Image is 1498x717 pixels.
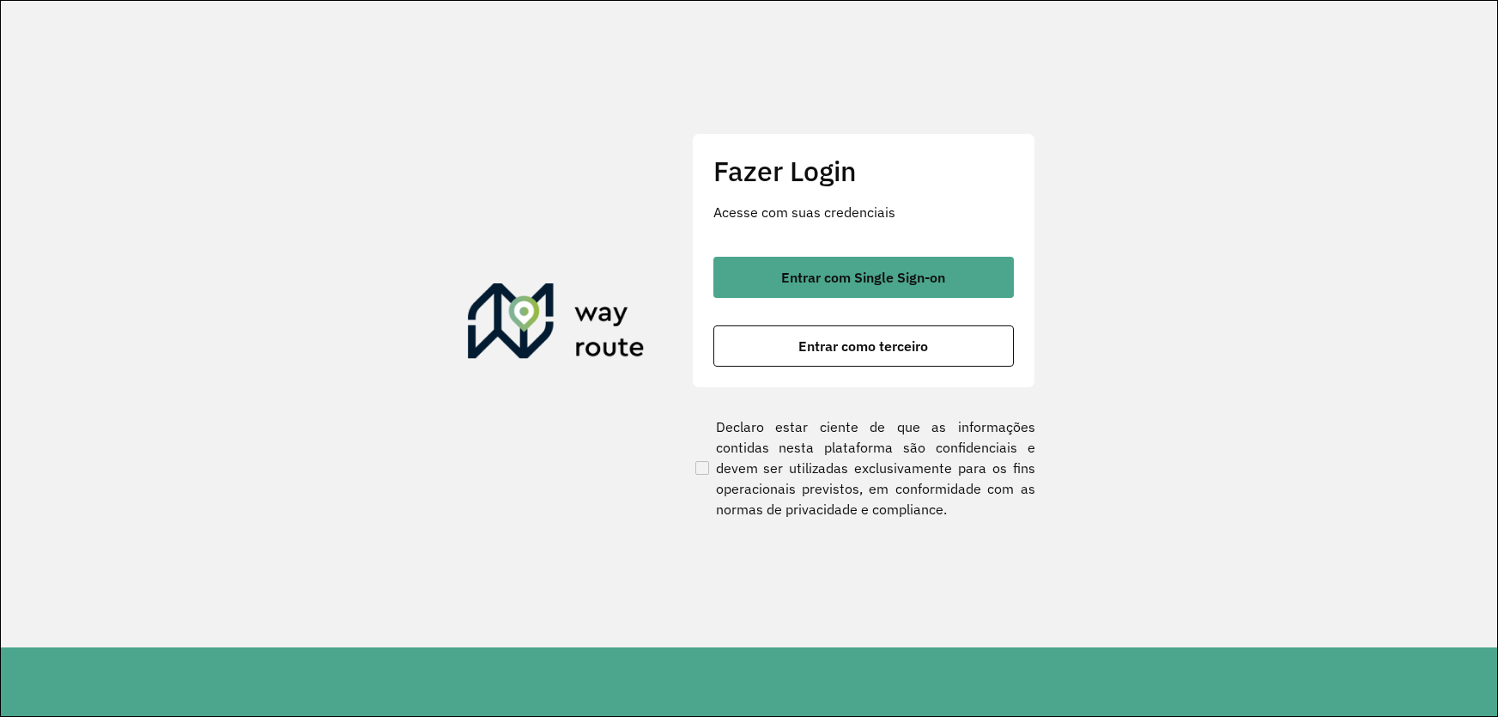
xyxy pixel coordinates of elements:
[781,270,945,284] span: Entrar com Single Sign-on
[713,202,1014,222] p: Acesse com suas credenciais
[713,155,1014,187] h2: Fazer Login
[468,283,645,366] img: Roteirizador AmbevTech
[713,257,1014,298] button: button
[713,325,1014,367] button: button
[798,339,928,353] span: Entrar como terceiro
[692,416,1035,520] label: Declaro estar ciente de que as informações contidas nesta plataforma são confidenciais e devem se...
